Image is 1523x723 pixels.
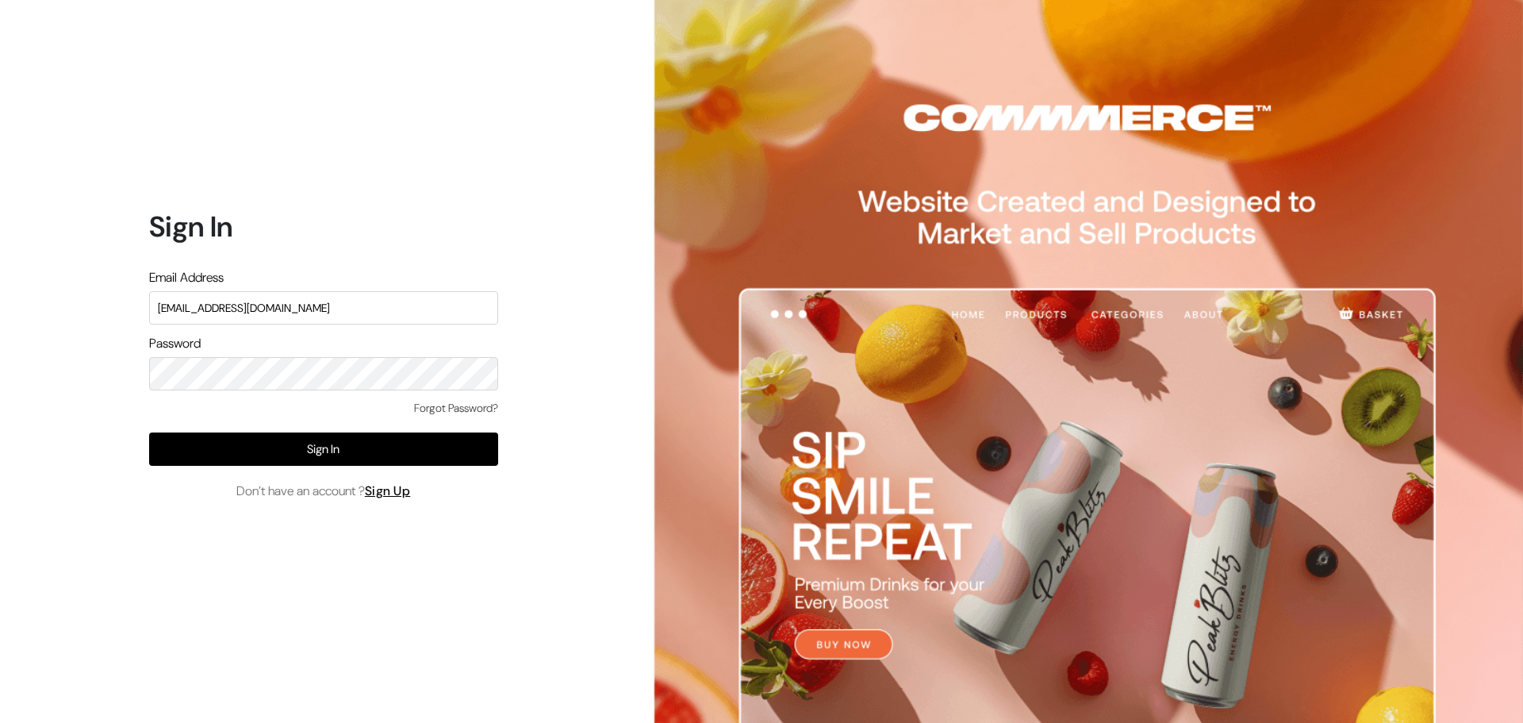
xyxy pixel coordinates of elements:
[149,334,201,353] label: Password
[149,433,498,466] button: Sign In
[236,482,411,501] span: Don’t have an account ?
[365,483,411,499] a: Sign Up
[149,210,498,244] h1: Sign In
[414,400,498,417] a: Forgot Password?
[149,268,224,287] label: Email Address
